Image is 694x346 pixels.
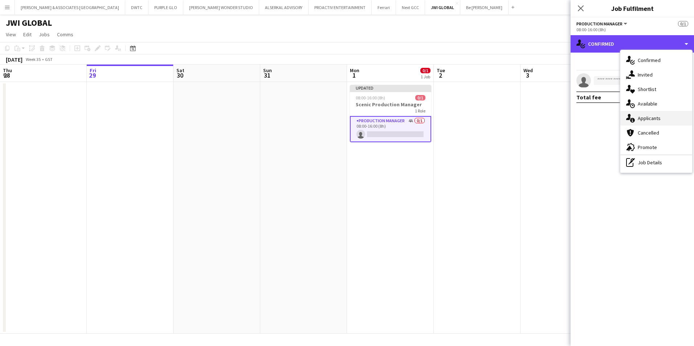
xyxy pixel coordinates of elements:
button: Be [PERSON_NAME] [460,0,509,15]
span: Jobs [39,31,50,38]
button: Production Manager [576,21,628,26]
span: Fri [90,67,96,74]
div: Total fee [576,94,601,101]
h3: Job Fulfilment [571,4,694,13]
a: Comms [54,30,76,39]
span: Wed [523,67,533,74]
div: Job Details [620,155,692,170]
span: 0/1 [678,21,688,26]
div: Cancelled [620,125,692,140]
button: PURPLE GLO [148,0,183,15]
div: Updated [350,85,431,91]
button: JWI GLOBAL [425,0,460,15]
span: 0/1 [415,95,425,100]
button: [PERSON_NAME] & ASSOCIATES [GEOGRAPHIC_DATA] [15,0,125,15]
div: Confirmed [571,35,694,53]
div: Confirmed [620,53,692,67]
span: Sun [263,67,272,74]
div: Applicants [620,111,692,125]
div: Invited [620,67,692,82]
span: Thu [3,67,12,74]
span: Sat [176,67,184,74]
button: ALSERKAL ADVISORY [259,0,309,15]
a: Edit [20,30,34,39]
span: View [6,31,16,38]
span: Edit [23,31,32,38]
span: Production Manager [576,21,622,26]
div: GST [45,57,53,62]
a: Jobs [36,30,53,39]
span: 31 [262,71,272,79]
span: Comms [57,31,73,38]
div: [DATE] [6,56,23,63]
button: Next GCC [396,0,425,15]
span: 29 [89,71,96,79]
span: Week 35 [24,57,42,62]
span: 28 [2,71,12,79]
button: Ferrari [372,0,396,15]
div: Shortlist [620,82,692,96]
button: PROACTIV ENTERTAINMENT [309,0,372,15]
div: 08:00-16:00 (8h) [576,27,688,32]
div: Promote [620,140,692,155]
span: 1 [349,71,359,79]
h1: JWI GLOBAL [6,17,52,28]
span: Mon [350,67,359,74]
div: 1 Job [421,74,430,79]
span: 08:00-16:00 (8h) [356,95,385,100]
app-job-card: Updated08:00-16:00 (8h)0/1Scenic Production Manager1 RoleProduction Manager4A0/108:00-16:00 (8h) [350,85,431,142]
span: 1 Role [415,108,425,114]
div: Available [620,96,692,111]
button: DWTC [125,0,148,15]
span: 30 [175,71,184,79]
app-card-role: Production Manager4A0/108:00-16:00 (8h) [350,116,431,142]
span: Tue [437,67,445,74]
span: 0/1 [420,68,430,73]
h3: Scenic Production Manager [350,101,431,108]
a: View [3,30,19,39]
span: 3 [522,71,533,79]
button: [PERSON_NAME] WONDER STUDIO [183,0,259,15]
span: 2 [436,71,445,79]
